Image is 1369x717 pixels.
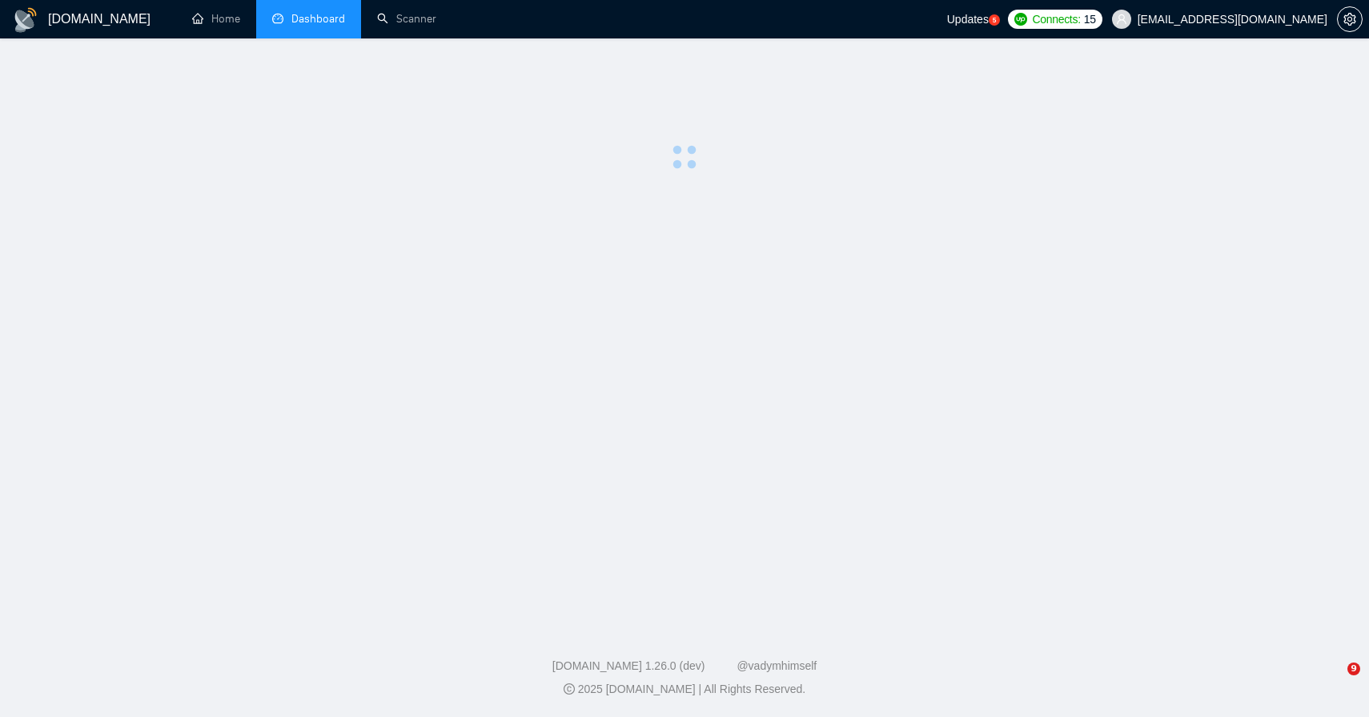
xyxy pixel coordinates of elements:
[1338,13,1362,26] span: setting
[564,683,575,695] span: copyright
[1337,6,1363,32] button: setting
[291,12,345,26] span: Dashboard
[13,7,38,33] img: logo
[1315,663,1353,701] iframe: Intercom live chat
[989,14,1000,26] a: 5
[13,681,1356,698] div: 2025 [DOMAIN_NAME] | All Rights Reserved.
[552,659,705,672] a: [DOMAIN_NAME] 1.26.0 (dev)
[1337,13,1363,26] a: setting
[1014,13,1027,26] img: upwork-logo.png
[737,659,817,672] a: @vadymhimself
[1347,663,1360,675] span: 9
[272,13,283,24] span: dashboard
[947,13,989,26] span: Updates
[1032,10,1080,28] span: Connects:
[1084,10,1096,28] span: 15
[993,17,997,24] text: 5
[1116,14,1127,25] span: user
[377,12,436,26] a: searchScanner
[192,12,240,26] a: homeHome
